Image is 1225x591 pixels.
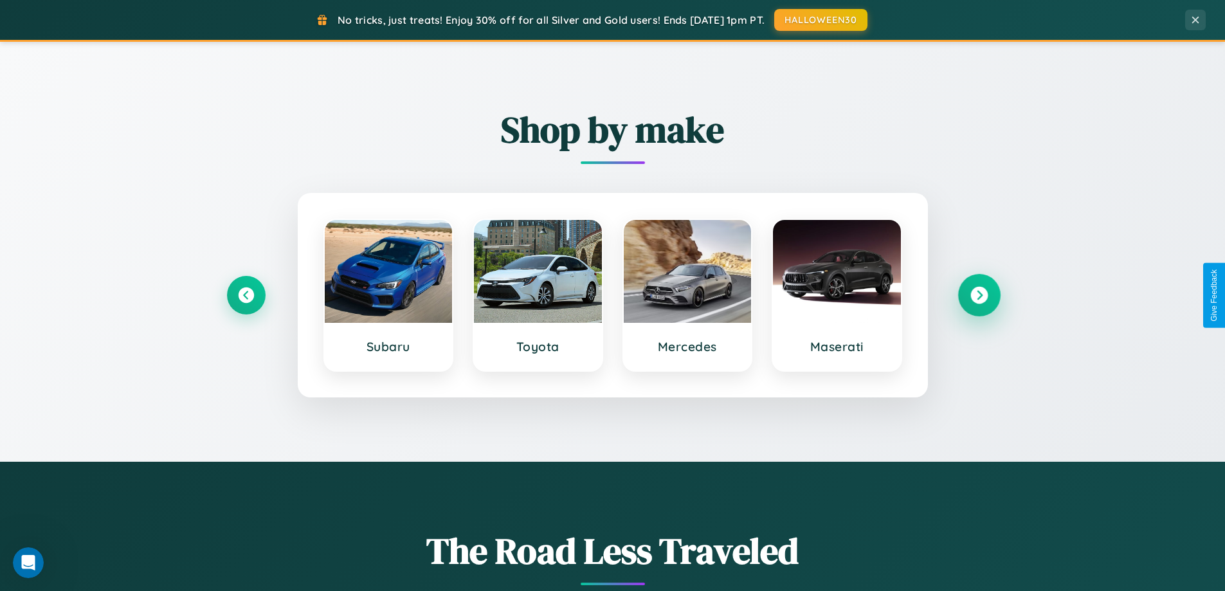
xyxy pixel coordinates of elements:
[227,526,999,576] h1: The Road Less Traveled
[13,547,44,578] iframe: Intercom live chat
[338,14,765,26] span: No tricks, just treats! Enjoy 30% off for all Silver and Gold users! Ends [DATE] 1pm PT.
[637,339,739,354] h3: Mercedes
[774,9,867,31] button: HALLOWEEN30
[338,339,440,354] h3: Subaru
[786,339,888,354] h3: Maserati
[227,105,999,154] h2: Shop by make
[487,339,589,354] h3: Toyota
[1210,269,1219,322] div: Give Feedback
